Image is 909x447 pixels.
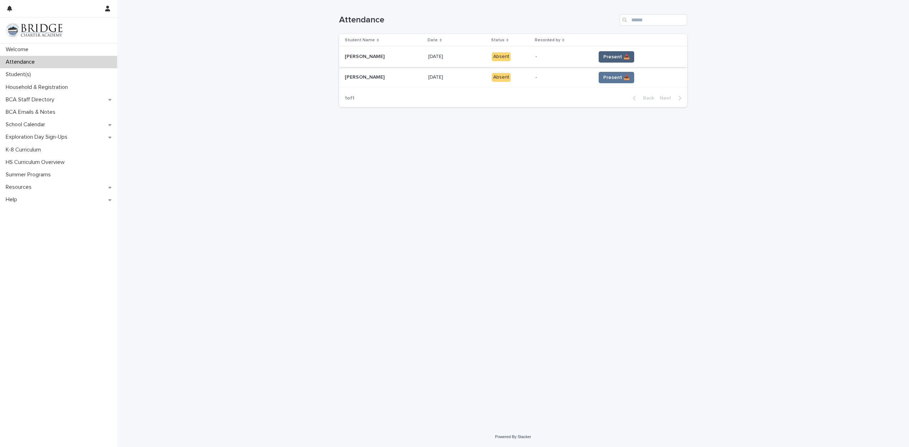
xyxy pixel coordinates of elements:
p: Welcome [3,46,34,53]
button: Next [657,95,687,101]
span: Present 📥 [603,53,630,60]
p: 1 of 1 [339,90,360,107]
tr: [PERSON_NAME][PERSON_NAME] [DATE][DATE] Absent-Present 📥 [339,47,687,67]
div: Absent [492,73,511,82]
p: Household & Registration [3,84,74,91]
p: Student(s) [3,71,37,78]
button: Present 📥 [599,72,634,83]
div: Absent [492,52,511,61]
p: Exploration Day Sign-Ups [3,134,73,140]
a: Powered By Stacker [495,435,531,439]
p: [PERSON_NAME] [345,73,386,80]
h1: Attendance [339,15,617,25]
p: - [535,74,590,80]
p: Attendance [3,59,40,65]
p: Summer Programs [3,171,56,178]
span: Present 📥 [603,74,630,81]
p: Date [428,36,438,44]
button: Present 📥 [599,51,634,63]
p: School Calendar [3,121,51,128]
img: V1C1m3IdTEidaUdm9Hs0 [6,23,62,37]
p: Help [3,196,23,203]
p: BCA Staff Directory [3,96,60,103]
input: Search [620,14,687,26]
p: Status [491,36,505,44]
tr: [PERSON_NAME][PERSON_NAME] [DATE][DATE] Absent-Present 📥 [339,67,687,88]
p: [DATE] [428,52,445,60]
p: - [535,54,590,60]
p: [DATE] [428,73,445,80]
p: Recorded by [535,36,560,44]
button: Back [627,95,657,101]
p: BCA Emails & Notes [3,109,61,116]
p: Resources [3,184,37,191]
span: Back [639,96,654,101]
p: K-8 Curriculum [3,147,47,153]
p: HS Curriculum Overview [3,159,70,166]
p: [PERSON_NAME] [345,52,386,60]
span: Next [660,96,675,101]
p: Student Name [345,36,375,44]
